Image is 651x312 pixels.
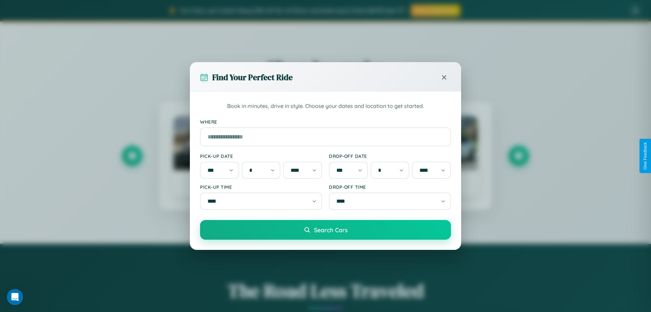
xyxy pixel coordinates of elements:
button: Search Cars [200,220,451,240]
h3: Find Your Perfect Ride [212,72,293,83]
label: Where [200,119,451,125]
span: Search Cars [314,226,348,234]
p: Book in minutes, drive in style. Choose your dates and location to get started. [200,102,451,111]
label: Drop-off Date [329,153,451,159]
label: Pick-up Time [200,184,322,190]
label: Drop-off Time [329,184,451,190]
label: Pick-up Date [200,153,322,159]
